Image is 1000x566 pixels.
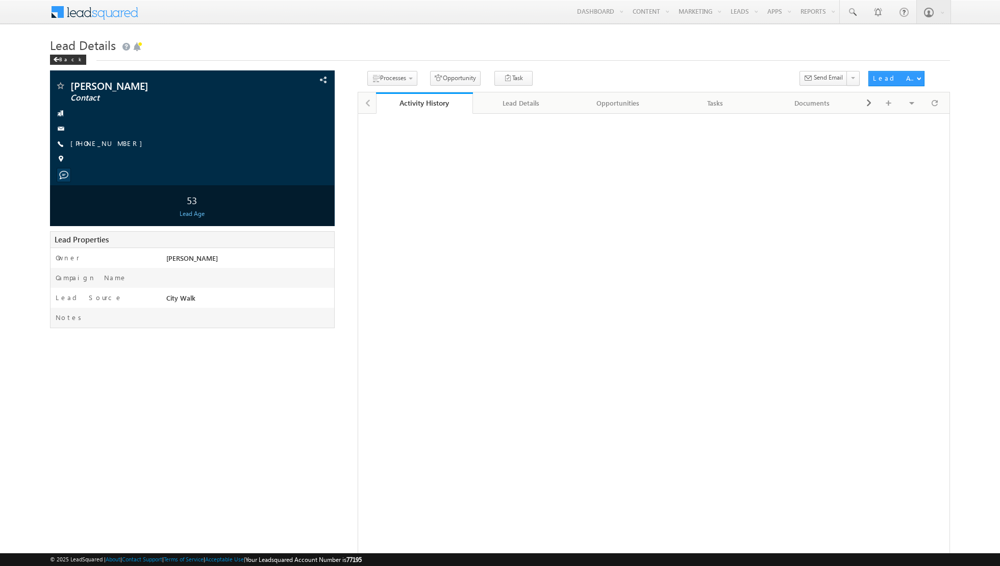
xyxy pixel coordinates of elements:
[367,71,417,86] button: Processes
[481,97,561,109] div: Lead Details
[245,556,362,563] span: Your Leadsquared Account Number is
[56,273,127,282] label: Campaign Name
[70,81,249,91] span: [PERSON_NAME]
[166,254,218,262] span: [PERSON_NAME]
[50,55,86,65] div: Back
[799,71,847,86] button: Send Email
[384,98,465,108] div: Activity History
[53,190,332,209] div: 53
[70,139,147,149] span: [PHONE_NUMBER]
[578,97,658,109] div: Opportunities
[106,556,120,562] a: About
[205,556,244,562] a: Acceptable Use
[764,92,861,114] a: Documents
[772,97,852,109] div: Documents
[50,37,116,53] span: Lead Details
[667,92,764,114] a: Tasks
[50,54,91,63] a: Back
[473,92,570,114] a: Lead Details
[164,556,204,562] a: Terms of Service
[53,209,332,218] div: Lead Age
[70,93,249,103] span: Contact
[494,71,533,86] button: Task
[56,253,80,262] label: Owner
[164,293,334,307] div: City Walk
[50,555,362,564] span: © 2025 LeadSquared | | | | |
[868,71,924,86] button: Lead Actions
[873,73,916,83] div: Lead Actions
[56,313,85,322] label: Notes
[675,97,755,109] div: Tasks
[122,556,162,562] a: Contact Support
[380,74,406,82] span: Processes
[346,556,362,563] span: 77195
[55,234,109,244] span: Lead Properties
[430,71,481,86] button: Opportunity
[570,92,667,114] a: Opportunities
[56,293,122,302] label: Lead Source
[376,92,473,114] a: Activity History
[814,73,843,82] span: Send Email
